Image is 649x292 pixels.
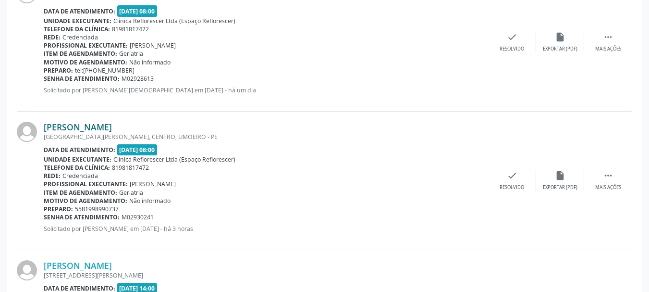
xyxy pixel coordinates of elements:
[122,213,154,221] span: M02930241
[595,184,621,191] div: Mais ações
[555,170,565,181] i: insert_drive_file
[44,66,73,75] b: Preparo:
[507,170,517,181] i: check
[44,58,127,66] b: Motivo de agendamento:
[17,122,37,142] img: img
[44,205,73,213] b: Preparo:
[75,66,135,75] span: tel:[PHONE_NUMBER]
[17,260,37,280] img: img
[595,46,621,52] div: Mais ações
[543,184,577,191] div: Exportar (PDF)
[113,155,235,164] span: Clínica Reflorescer Ltda (Espaço Reflorescer)
[543,46,577,52] div: Exportar (PDF)
[44,155,111,164] b: Unidade executante:
[129,58,171,66] span: Não informado
[62,33,98,41] span: Credenciada
[44,122,112,132] a: [PERSON_NAME]
[130,180,176,188] span: [PERSON_NAME]
[44,271,488,279] div: [STREET_ADDRESS][PERSON_NAME]
[44,164,110,172] b: Telefone da clínica:
[44,41,128,50] b: Profissional executante:
[44,7,115,15] b: Data de atendimento:
[603,170,613,181] i: 
[62,172,98,180] span: Credenciada
[44,146,115,154] b: Data de atendimento:
[44,180,128,188] b: Profissional executante:
[500,184,524,191] div: Resolvido
[44,225,488,233] p: Solicitado por [PERSON_NAME] em [DATE] - há 3 horas
[112,25,149,33] span: 81981817472
[129,197,171,205] span: Não informado
[44,86,488,94] p: Solicitado por [PERSON_NAME][DEMOGRAPHIC_DATA] em [DATE] - há um dia
[44,213,120,221] b: Senha de atendimento:
[44,260,112,271] a: [PERSON_NAME]
[555,32,565,42] i: insert_drive_file
[500,46,524,52] div: Resolvido
[44,189,117,197] b: Item de agendamento:
[44,33,61,41] b: Rede:
[130,41,176,50] span: [PERSON_NAME]
[44,75,120,83] b: Senha de atendimento:
[117,5,158,16] span: [DATE] 08:00
[112,164,149,172] span: 81981817472
[113,17,235,25] span: Clínica Reflorescer Ltda (Espaço Reflorescer)
[603,32,613,42] i: 
[117,144,158,155] span: [DATE] 08:00
[44,172,61,180] b: Rede:
[44,17,111,25] b: Unidade executante:
[119,50,143,58] span: Geriatria
[507,32,517,42] i: check
[44,197,127,205] b: Motivo de agendamento:
[75,205,119,213] span: 5581998990737
[122,75,154,83] span: M02928613
[119,189,143,197] span: Geriatria
[44,50,117,58] b: Item de agendamento:
[44,25,110,33] b: Telefone da clínica:
[44,133,488,141] div: [GEOGRAPHIC_DATA][PERSON_NAME], CENTRO, LIMOEIRO - PE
